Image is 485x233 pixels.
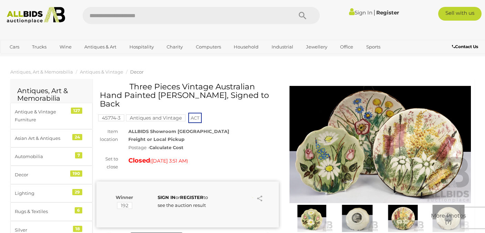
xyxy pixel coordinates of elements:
[452,44,478,49] b: Contact Us
[55,41,76,53] a: Wine
[10,184,93,202] a: Lighting 29
[128,157,150,164] strong: Closed
[10,103,93,129] a: Antique & Vintage Furniture 127
[5,53,63,64] a: [GEOGRAPHIC_DATA]
[291,205,333,232] img: Three Pieces Vintage Australian Hand Painted Daisy Ware, Signed to Back
[130,69,144,75] a: Decor
[150,158,188,164] span: ( )
[71,108,82,114] div: 127
[28,41,51,53] a: Trucks
[246,194,253,201] li: Watch this item
[80,69,123,75] a: Antiques & Vintage
[73,226,82,232] div: 18
[116,195,133,200] b: Winner
[3,7,68,23] img: Allbids.com.au
[10,202,93,221] a: Rugs & Textiles 6
[180,195,203,200] a: REGISTER
[70,170,82,177] div: 190
[188,113,202,123] span: ACT
[15,171,72,179] div: Decor
[362,41,385,53] a: Sports
[80,41,121,53] a: Antiques & Art
[452,43,480,51] a: Contact Us
[289,86,472,203] img: Three Pieces Vintage Australian Hand Painted Daisy Ware, Signed to Back
[285,7,320,24] button: Search
[10,69,73,75] a: Antiques, Art & Memorabilia
[229,41,263,53] a: Household
[91,155,123,171] div: Set to close
[382,205,424,232] img: Three Pieces Vintage Australian Hand Painted Daisy Ware, Signed to Back
[126,114,186,121] mark: Antiques and Vintage
[10,166,93,184] a: Decor 190
[336,41,358,53] a: Office
[376,9,399,16] a: Register
[336,205,378,232] img: Three Pieces Vintage Australian Hand Painted Daisy Ware, Signed to Back
[100,82,277,109] h1: Three Pieces Vintage Australian Hand Painted [PERSON_NAME], Signed to Back
[15,189,72,197] div: Lighting
[15,153,72,160] div: Automobilia
[15,208,72,215] div: Rugs & Textiles
[438,7,482,21] a: Sell with us
[125,41,158,53] a: Hospitality
[10,147,93,166] a: Automobilia 7
[158,195,208,208] span: or to see the auction result
[98,115,124,121] a: 45774-3
[91,127,123,144] div: Item location
[191,41,225,53] a: Computers
[75,152,82,158] div: 7
[428,205,470,232] img: Three Pieces Vintage Australian Hand Painted Daisy Ware, Signed to Back
[128,144,278,152] div: Postage -
[431,213,466,225] span: More Photos (7)
[15,134,72,142] div: Asian Art & Antiques
[17,87,86,102] h2: Antiques, Art & Memorabilia
[428,205,470,232] a: More Photos(7)
[151,158,187,164] span: [DATE] 3:51 AM
[162,41,187,53] a: Charity
[10,129,93,147] a: Asian Art & Antiques 24
[128,136,184,142] strong: Freight or Local Pickup
[98,114,124,121] mark: 45774-3
[158,195,176,200] a: SIGN IN
[72,189,82,195] div: 29
[5,41,24,53] a: Cars
[302,41,332,53] a: Jewellery
[373,9,375,16] span: |
[15,108,72,124] div: Antique & Vintage Furniture
[349,9,372,16] a: Sign In
[75,207,82,213] div: 6
[267,41,298,53] a: Industrial
[128,129,229,134] strong: ALLBIDS Showroom [GEOGRAPHIC_DATA]
[72,134,82,140] div: 24
[126,115,186,121] a: Antiques and Vintage
[149,145,183,150] strong: Calculate Cost
[117,202,132,209] mark: 192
